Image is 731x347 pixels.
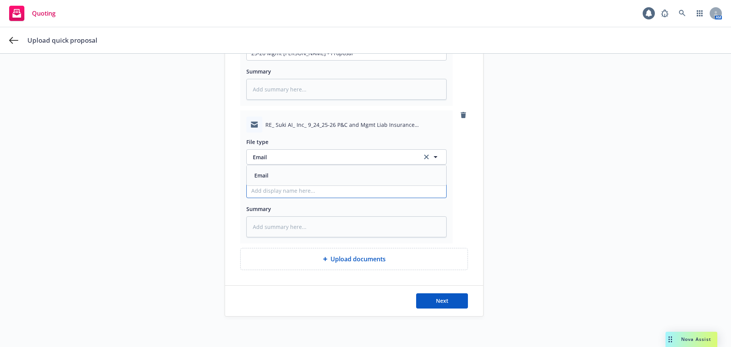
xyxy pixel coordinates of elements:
[6,3,59,24] a: Quoting
[459,110,468,120] a: remove
[666,332,675,347] div: Drag to move
[675,6,690,21] a: Search
[681,336,711,342] span: Nova Assist
[254,171,268,179] button: Email
[416,293,468,309] button: Next
[246,68,271,75] span: Summary
[422,152,431,162] a: clear selection
[265,121,447,129] span: RE_ Suki AI_ Inc_ 9_24_25-26 P&C and Mgmt Liab Insurance Renewal.msg
[436,297,448,304] span: Next
[240,248,468,270] div: Upload documents
[253,153,413,161] span: Email
[32,10,56,16] span: Quoting
[657,6,672,21] a: Report a Bug
[666,332,717,347] button: Nova Assist
[247,183,446,198] input: Add display name here...
[246,138,268,146] span: File type
[27,36,97,45] span: Upload quick proposal
[246,205,271,213] span: Summary
[692,6,707,21] a: Switch app
[330,254,386,264] span: Upload documents
[246,149,447,165] button: Emailclear selection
